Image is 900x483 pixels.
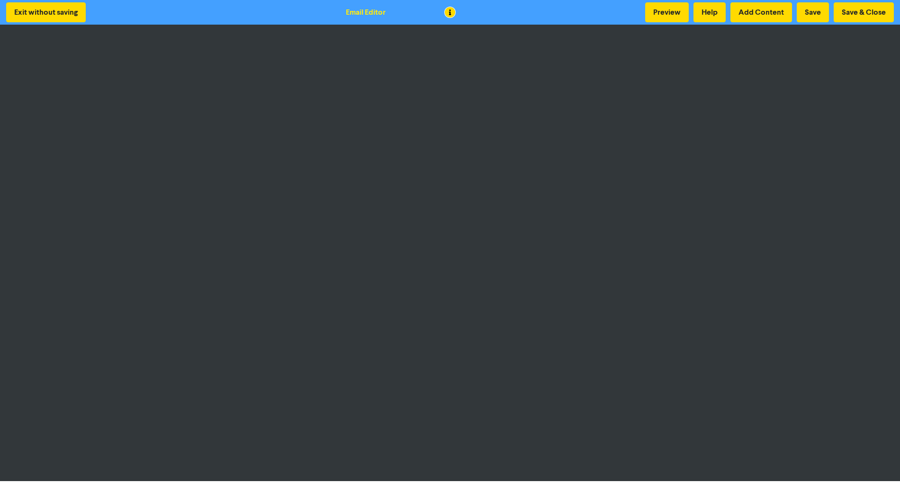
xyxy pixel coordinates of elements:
div: Email Editor [346,7,386,18]
button: Add Content [730,2,792,22]
button: Preview [645,2,689,22]
button: Save & Close [834,2,894,22]
button: Help [693,2,726,22]
button: Exit without saving [6,2,86,22]
button: Save [797,2,829,22]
